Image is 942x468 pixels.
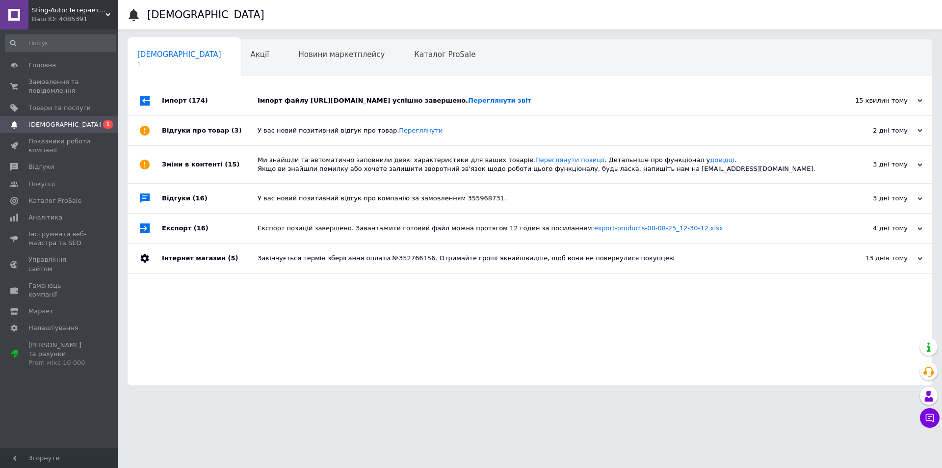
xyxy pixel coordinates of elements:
[824,126,922,135] div: 2 дні тому
[594,224,723,232] a: export-products-08-08-25_12-30-12.xlsx
[162,214,258,243] div: Експорт
[824,194,922,203] div: 3 дні тому
[5,34,116,52] input: Пошук
[189,97,208,104] span: (174)
[258,224,824,233] div: Експорт позицій завершено. Завантажити готовий файл можна протягом 12 годин за посиланням:
[32,15,118,24] div: Ваш ID: 4085391
[258,194,824,203] div: У вас новий позитивний відгук про компанію за замовленням 355968731.
[28,307,53,316] span: Маркет
[824,254,922,263] div: 13 днів тому
[28,341,91,368] span: [PERSON_NAME] та рахунки
[399,127,443,134] a: Переглянути
[710,156,734,164] a: довідці
[28,213,62,222] span: Аналітика
[28,196,81,205] span: Каталог ProSale
[32,6,105,15] span: Sting-Auto: Інтернет-магазин автоаксесурів
[162,146,258,183] div: Зміни в контенті
[28,281,91,299] span: Гаманець компанії
[28,324,78,332] span: Налаштування
[920,408,940,428] button: Чат з покупцем
[162,86,258,115] div: Імпорт
[193,194,208,202] span: (16)
[824,160,922,169] div: 3 дні тому
[414,50,475,59] span: Каталог ProSale
[162,184,258,213] div: Відгуки
[824,224,922,233] div: 4 дні тому
[28,358,91,367] div: Prom мікс 10 000
[162,244,258,273] div: Інтернет магазин
[298,50,385,59] span: Новини маркетплейсу
[103,120,113,129] span: 1
[28,255,91,273] span: Управління сайтом
[824,96,922,105] div: 15 хвилин тому
[28,61,56,70] span: Головна
[28,180,55,189] span: Покупці
[225,161,239,168] span: (15)
[162,116,258,145] div: Відгуки про товар
[28,120,101,129] span: [DEMOGRAPHIC_DATA]
[28,104,91,112] span: Товари та послуги
[28,163,54,171] span: Відгуки
[468,97,531,104] a: Переглянути звіт
[147,9,264,21] h1: [DEMOGRAPHIC_DATA]
[258,96,824,105] div: Імпорт файлу [URL][DOMAIN_NAME] успішно завершено.
[258,156,824,173] div: Ми знайшли та автоматично заповнили деякі характеристики для ваших товарів. . Детальніше про функ...
[232,127,242,134] span: (3)
[137,50,221,59] span: [DEMOGRAPHIC_DATA]
[228,254,238,262] span: (5)
[258,254,824,263] div: Закінчується термін зберігання оплати №352766156. Отримайте гроші якнайшвидше, щоб вони не поверн...
[194,224,209,232] span: (16)
[28,137,91,155] span: Показники роботи компанії
[28,78,91,95] span: Замовлення та повідомлення
[258,126,824,135] div: У вас новий позитивний відгук про товар.
[28,230,91,248] span: Інструменти веб-майстра та SEO
[251,50,269,59] span: Акції
[535,156,604,164] a: Переглянути позиції
[137,61,221,68] span: 1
